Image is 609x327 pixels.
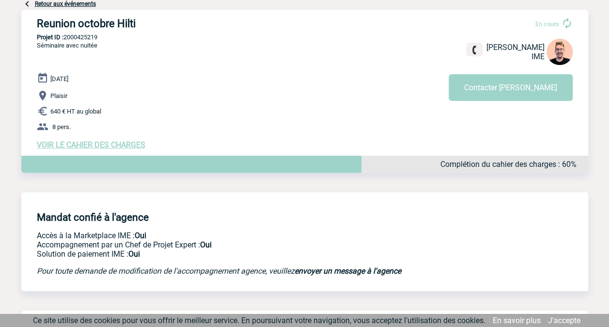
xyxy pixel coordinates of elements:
a: Retour aux événements [35,0,96,7]
span: [PERSON_NAME] [486,43,545,52]
p: Conformité aux process achat client, Prise en charge de la facturation, Mutualisation de plusieur... [37,249,439,259]
img: 129741-1.png [547,39,573,65]
p: Accès à la Marketplace IME : [37,231,439,240]
span: En cours [535,20,559,28]
p: 2000425219 [21,33,588,41]
p: Prestation payante [37,240,439,249]
em: Pour toute demande de modification de l'accompagnement agence, veuillez [37,266,401,276]
span: Séminaire avec nuitée [37,42,97,49]
a: J'accepte [548,316,580,325]
h3: Reunion octobre Hilti [37,17,328,30]
span: Plaisir [50,92,67,99]
b: Oui [200,240,212,249]
span: IME [531,52,545,61]
b: Oui [128,249,140,259]
a: envoyer un message à l'agence [295,266,401,276]
img: fixe.png [470,46,479,54]
span: 8 pers. [52,123,71,131]
h4: Mandat confié à l'agence [37,212,149,223]
span: 640 € HT au global [50,108,101,115]
span: Ce site utilise des cookies pour vous offrir le meilleur service. En poursuivant votre navigation... [33,316,485,325]
b: Projet ID : [37,33,63,41]
button: Contacter [PERSON_NAME] [449,74,573,101]
a: VOIR LE CAHIER DES CHARGES [37,140,145,149]
span: [DATE] [50,75,68,82]
b: Oui [135,231,146,240]
a: En savoir plus [493,316,541,325]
